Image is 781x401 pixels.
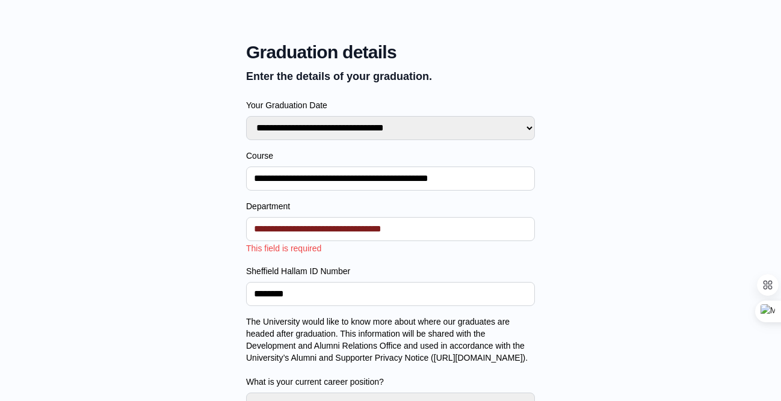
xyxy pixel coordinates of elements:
[246,150,535,162] label: Course
[246,41,535,63] span: Graduation details
[246,243,321,253] span: This field is required
[246,200,535,212] label: Department
[246,68,535,85] p: Enter the details of your graduation.
[246,99,535,111] label: Your Graduation Date
[246,316,535,388] label: The University would like to know more about where our graduates are headed after graduation. Thi...
[246,265,535,277] label: Sheffield Hallam ID Number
